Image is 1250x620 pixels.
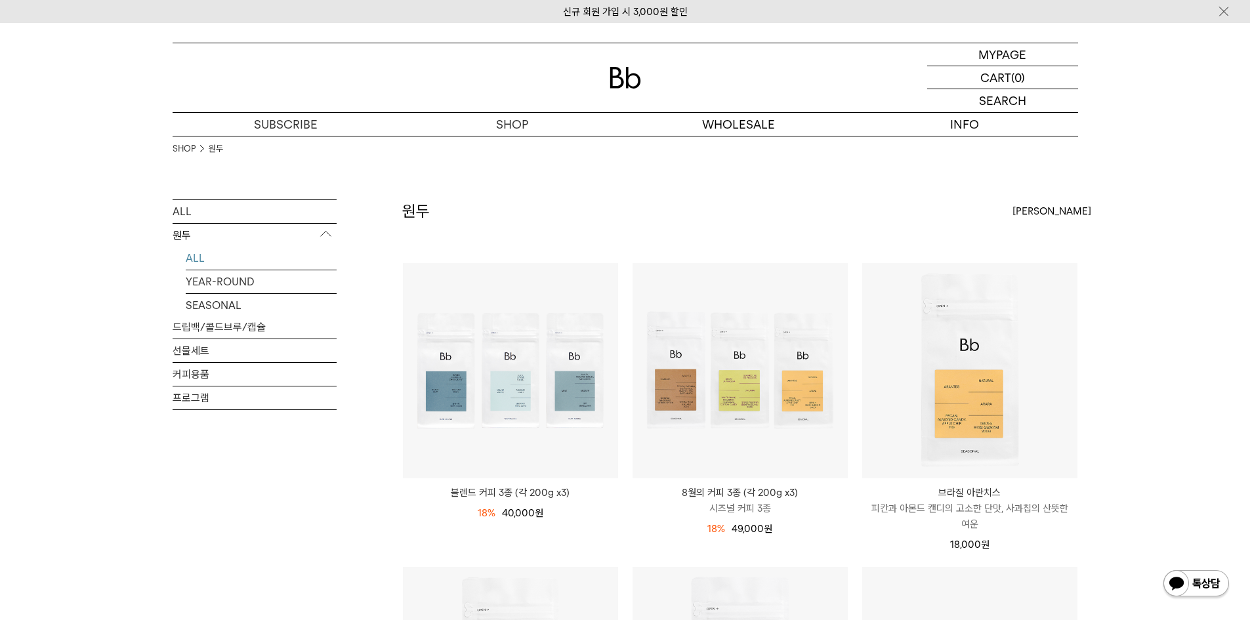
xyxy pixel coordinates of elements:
a: YEAR-ROUND [186,270,337,293]
span: 원 [981,539,990,550]
a: 커피용품 [173,363,337,386]
div: 18% [707,521,725,537]
a: ALL [173,200,337,223]
a: 선물세트 [173,339,337,362]
p: 브라질 아란치스 [862,485,1077,501]
span: 40,000 [502,507,543,519]
a: 신규 회원 가입 시 3,000원 할인 [563,6,688,18]
p: 시즈널 커피 3종 [633,501,848,516]
p: WHOLESALE [625,113,852,136]
span: [PERSON_NAME] [1012,203,1091,219]
a: 드립백/콜드브루/캡슐 [173,316,337,339]
a: 8월의 커피 3종 (각 200g x3) 시즈널 커피 3종 [633,485,848,516]
a: 원두 [209,142,223,155]
a: SUBSCRIBE [173,113,399,136]
img: 로고 [610,67,641,89]
h2: 원두 [402,200,430,222]
span: 18,000 [950,539,990,550]
p: MYPAGE [978,43,1026,66]
a: 프로그램 [173,386,337,409]
a: 브라질 아란치스 피칸과 아몬드 캔디의 고소한 단맛, 사과칩의 산뜻한 여운 [862,485,1077,532]
div: 18% [478,505,495,521]
span: 원 [535,507,543,519]
p: CART [980,66,1011,89]
p: (0) [1011,66,1025,89]
span: 49,000 [732,523,772,535]
img: 브라질 아란치스 [862,263,1077,478]
img: 카카오톡 채널 1:1 채팅 버튼 [1162,569,1230,600]
img: 블렌드 커피 3종 (각 200g x3) [403,263,618,478]
a: CART (0) [927,66,1078,89]
a: SHOP [399,113,625,136]
p: 원두 [173,224,337,247]
img: 8월의 커피 3종 (각 200g x3) [633,263,848,478]
a: SEASONAL [186,294,337,317]
a: 블렌드 커피 3종 (각 200g x3) [403,485,618,501]
p: SEARCH [979,89,1026,112]
span: 원 [764,523,772,535]
p: 8월의 커피 3종 (각 200g x3) [633,485,848,501]
p: 피칸과 아몬드 캔디의 고소한 단맛, 사과칩의 산뜻한 여운 [862,501,1077,532]
a: SHOP [173,142,196,155]
a: MYPAGE [927,43,1078,66]
a: ALL [186,247,337,270]
p: INFO [852,113,1078,136]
